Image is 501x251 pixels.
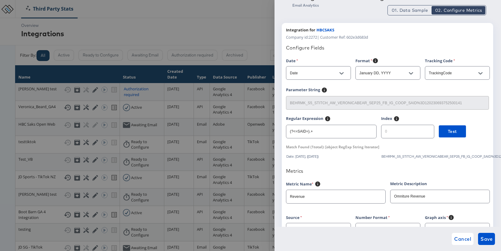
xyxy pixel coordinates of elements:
button: Test [439,125,466,137]
button: Save [478,233,495,245]
div: Email Analytics [292,3,494,8]
span: 02. Configure Metrics [435,7,482,13]
button: Open [406,69,416,78]
span: 01. Data Sample [392,7,428,13]
button: Open [476,226,485,235]
label: Source [286,214,302,220]
button: Configure Metrics [432,6,485,14]
label: Number Format [355,214,390,220]
button: Open [476,69,485,78]
button: Data Sample [388,6,431,14]
label: Tracking Code [425,58,455,64]
label: Metric Name [286,181,313,188]
span: Cancel [454,235,471,243]
button: Open [406,226,416,235]
span: Company id: 2272 | Customer Ref: 602e3d683d [286,34,368,40]
label: Index [381,116,392,123]
input: e.g. SAID= [286,94,489,107]
div: Metrics [286,168,489,174]
span: Integration for [286,27,315,33]
a: Test [439,125,466,144]
label: Graph axis [425,214,448,222]
span: HBCSAKS [316,27,334,33]
input: 0 [381,123,434,136]
label: Date [286,58,298,64]
label: Format [355,58,372,65]
label: Regular Expression [286,116,323,123]
div: Date: [DATE], ([DATE]) [286,154,377,159]
button: Cancel [452,233,474,245]
span: Match Found ( 1 total): [286,144,324,150]
div: Configure Fields [286,45,489,51]
div: [object RegExp String Iterator] [286,144,379,150]
button: Open [337,69,346,78]
span: Save [480,235,493,243]
label: Parameter String [286,87,320,95]
button: Open [337,226,346,235]
label: Metric Description [390,181,427,187]
span: Test [448,128,457,135]
input: \d+[^x] [286,123,376,136]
